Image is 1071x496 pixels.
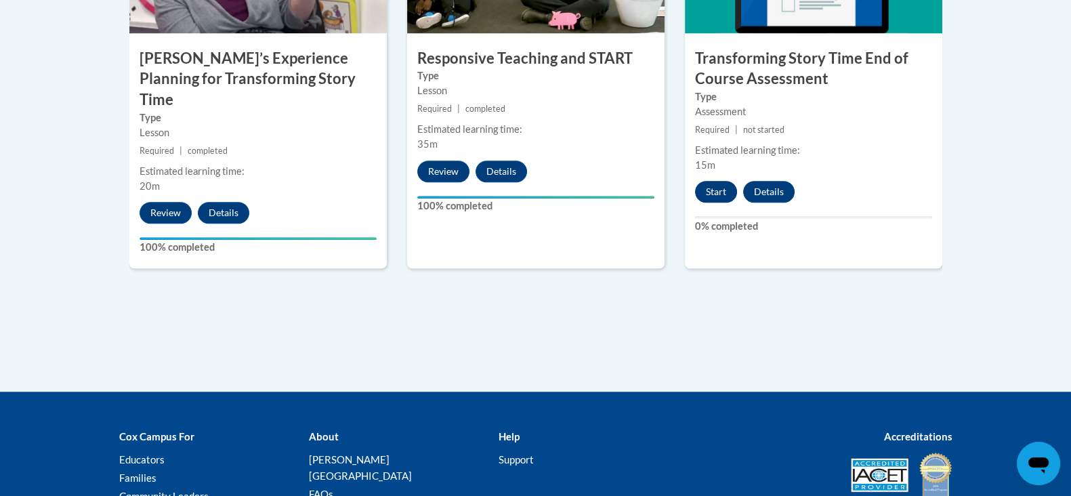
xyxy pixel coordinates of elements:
[476,161,527,182] button: Details
[417,68,654,83] label: Type
[180,146,182,156] span: |
[140,125,377,140] div: Lesson
[695,181,737,203] button: Start
[119,453,165,466] a: Educators
[140,164,377,179] div: Estimated learning time:
[140,146,174,156] span: Required
[188,146,228,156] span: completed
[417,196,654,199] div: Your progress
[417,199,654,213] label: 100% completed
[140,237,377,240] div: Your progress
[457,104,460,114] span: |
[417,122,654,137] div: Estimated learning time:
[119,472,156,484] a: Families
[735,125,738,135] span: |
[851,458,908,492] img: Accredited IACET® Provider
[417,138,438,150] span: 35m
[695,89,932,104] label: Type
[308,453,411,482] a: [PERSON_NAME][GEOGRAPHIC_DATA]
[308,430,338,442] b: About
[119,430,194,442] b: Cox Campus For
[140,240,377,255] label: 100% completed
[1017,442,1060,485] iframe: Button to launch messaging window
[140,180,160,192] span: 20m
[498,453,533,466] a: Support
[417,104,452,114] span: Required
[140,202,192,224] button: Review
[498,430,519,442] b: Help
[695,143,932,158] div: Estimated learning time:
[417,161,469,182] button: Review
[743,125,784,135] span: not started
[884,430,952,442] b: Accreditations
[465,104,505,114] span: completed
[407,48,665,69] h3: Responsive Teaching and START
[417,83,654,98] div: Lesson
[695,104,932,119] div: Assessment
[695,159,715,171] span: 15m
[695,125,730,135] span: Required
[198,202,249,224] button: Details
[743,181,795,203] button: Details
[695,219,932,234] label: 0% completed
[129,48,387,110] h3: [PERSON_NAME]’s Experience Planning for Transforming Story Time
[685,48,942,90] h3: Transforming Story Time End of Course Assessment
[140,110,377,125] label: Type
